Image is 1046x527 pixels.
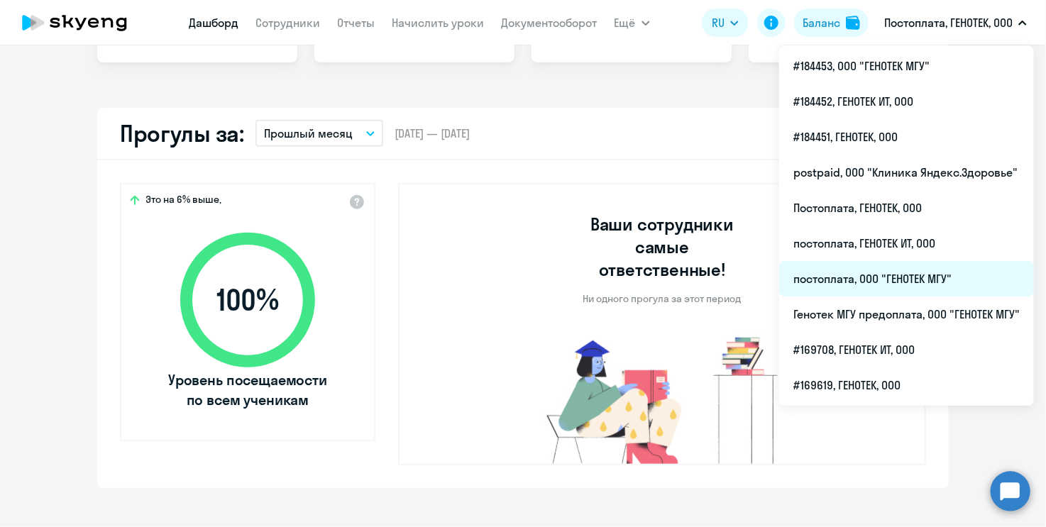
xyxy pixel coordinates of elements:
span: [DATE] — [DATE] [395,126,470,141]
span: 100 % [166,283,329,317]
span: Ещё [615,14,636,31]
button: Ещё [615,9,650,37]
a: Документооборот [502,16,598,30]
img: no-truants [520,333,805,464]
p: Ни одного прогула за этот период [583,292,742,305]
p: Постоплата, ГЕНОТЕК, ООО [884,14,1013,31]
button: Прошлый месяц [255,120,383,147]
h2: Прогулы за: [120,119,244,148]
img: balance [846,16,860,30]
h3: Ваши сотрудники самые ответственные! [571,213,754,281]
span: RU [712,14,725,31]
a: Отчеты [338,16,375,30]
a: Сотрудники [256,16,321,30]
ul: Ещё [779,45,1034,406]
a: Начислить уроки [392,16,485,30]
a: Дашборд [189,16,239,30]
button: Балансbalance [794,9,869,37]
button: RU [702,9,749,37]
button: Постоплата, ГЕНОТЕК, ООО [877,6,1034,40]
div: Баланс [803,14,840,31]
span: Уровень посещаемости по всем ученикам [166,370,329,410]
span: Это на 6% выше, [145,193,221,210]
p: Прошлый месяц [264,125,353,142]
